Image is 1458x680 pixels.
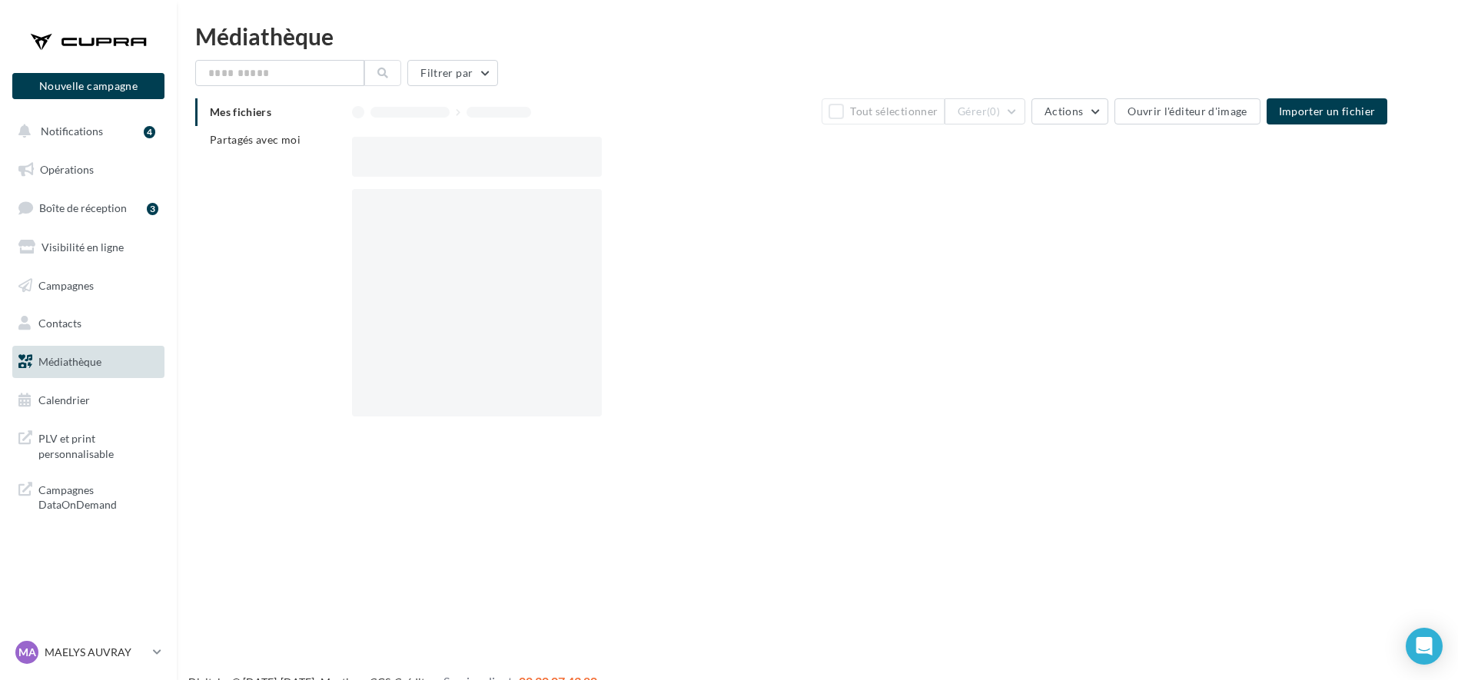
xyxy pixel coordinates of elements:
[38,479,158,512] span: Campagnes DataOnDemand
[40,163,94,176] span: Opérations
[1406,628,1443,665] div: Open Intercom Messenger
[42,240,124,254] span: Visibilité en ligne
[1114,98,1260,124] button: Ouvrir l'éditeur d'image
[1267,98,1388,124] button: Importer un fichier
[45,645,147,660] p: MAELYS AUVRAY
[987,105,1000,118] span: (0)
[39,201,127,214] span: Boîte de réception
[9,384,168,416] a: Calendrier
[12,73,164,99] button: Nouvelle campagne
[38,393,90,406] span: Calendrier
[9,115,161,148] button: Notifications 4
[1045,104,1083,118] span: Actions
[38,428,158,461] span: PLV et print personnalisable
[210,105,271,118] span: Mes fichiers
[1031,98,1108,124] button: Actions
[9,422,168,467] a: PLV et print personnalisable
[210,133,301,146] span: Partagés avec moi
[1279,104,1376,118] span: Importer un fichier
[144,126,155,138] div: 4
[12,638,164,667] a: MA MAELYS AUVRAY
[9,473,168,519] a: Campagnes DataOnDemand
[9,154,168,186] a: Opérations
[9,346,168,378] a: Médiathèque
[147,203,158,215] div: 3
[18,645,36,660] span: MA
[38,355,101,368] span: Médiathèque
[9,191,168,224] a: Boîte de réception3
[407,60,498,86] button: Filtrer par
[38,317,81,330] span: Contacts
[9,270,168,302] a: Campagnes
[41,124,103,138] span: Notifications
[9,231,168,264] a: Visibilité en ligne
[822,98,945,124] button: Tout sélectionner
[38,278,94,291] span: Campagnes
[945,98,1025,124] button: Gérer(0)
[195,25,1440,48] div: Médiathèque
[9,307,168,340] a: Contacts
